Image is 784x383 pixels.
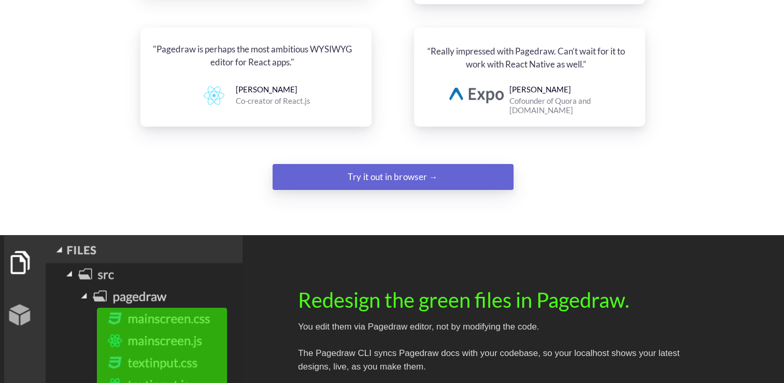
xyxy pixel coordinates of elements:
div: [PERSON_NAME] [236,85,302,94]
div: [PERSON_NAME] [509,85,575,94]
div: "Pagedraw is perhaps the most ambitious WYSIWYG editor for React apps." [151,43,354,69]
div: Try it out in browser → [311,167,475,187]
div: The Pagedraw CLI syncs Pagedraw docs with your codebase, so your localhost shows your latest desi... [298,347,687,373]
div: You edit them via Pagedraw editor, not by modifying the code. [298,320,687,334]
a: Try it out in browser → [273,164,514,190]
div: Co-creator of React.js [236,96,340,106]
div: Redesign the green files in Pagedraw. [298,288,687,312]
div: “Really impressed with Pagedraw. Can’t wait for it to work with React Native as well.” [424,45,628,71]
img: 1786119702726483-1511943211646-D4982605-43E9-48EC-9604-858B5CF597D3.png [204,86,224,105]
img: image.png [449,88,504,103]
div: Cofounder of Quora and [DOMAIN_NAME] [509,96,628,116]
